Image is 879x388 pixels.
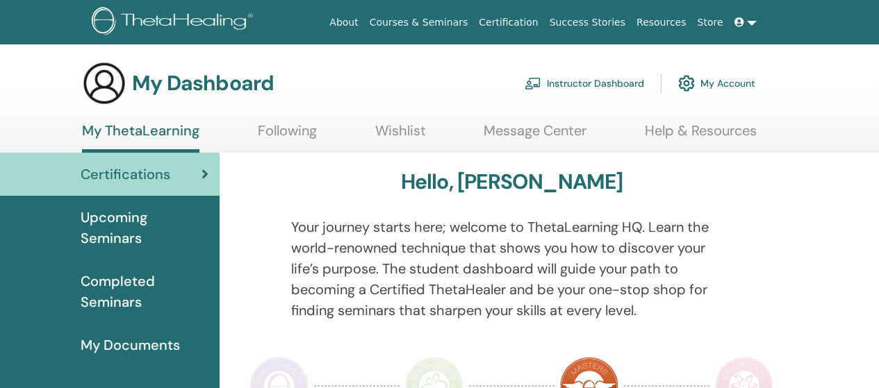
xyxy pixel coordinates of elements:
[81,335,180,355] span: My Documents
[291,217,733,321] p: Your journey starts here; welcome to ThetaLearning HQ. Learn the world-renowned technique that sh...
[324,10,363,35] a: About
[375,122,426,149] a: Wishlist
[678,71,695,95] img: cog.svg
[81,207,208,248] span: Upcoming Seminars
[525,77,541,90] img: chalkboard-teacher.svg
[258,122,317,149] a: Following
[645,122,757,149] a: Help & Resources
[81,271,208,312] span: Completed Seminars
[484,122,586,149] a: Message Center
[525,68,644,99] a: Instructor Dashboard
[82,61,126,106] img: generic-user-icon.jpg
[544,10,631,35] a: Success Stories
[82,122,199,153] a: My ThetaLearning
[692,10,729,35] a: Store
[401,169,623,194] h3: Hello, [PERSON_NAME]
[473,10,543,35] a: Certification
[81,164,170,185] span: Certifications
[364,10,474,35] a: Courses & Seminars
[631,10,692,35] a: Resources
[92,7,258,38] img: logo.png
[132,71,274,96] h3: My Dashboard
[678,68,755,99] a: My Account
